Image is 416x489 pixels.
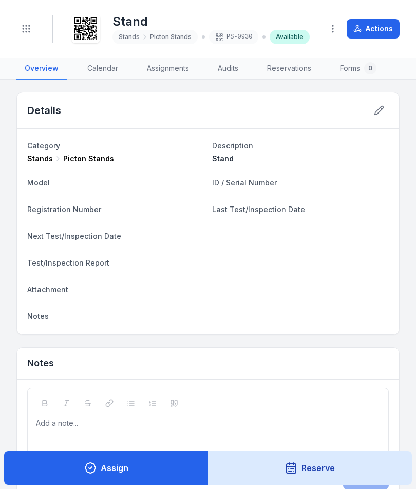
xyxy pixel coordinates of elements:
[27,285,68,294] span: Attachment
[63,154,114,164] span: Picton Stands
[27,103,61,118] h2: Details
[212,178,277,187] span: ID / Serial Number
[4,451,209,485] button: Assign
[27,205,101,214] span: Registration Number
[27,141,60,150] span: Category
[16,19,36,39] button: Toggle navigation
[212,141,253,150] span: Description
[210,58,247,80] a: Audits
[27,356,54,370] h3: Notes
[332,58,385,80] a: Forms0
[270,30,310,44] div: Available
[27,312,49,321] span: Notes
[364,62,376,74] div: 0
[150,33,192,41] span: Picton Stands
[212,205,305,214] span: Last Test/Inspection Date
[27,258,109,267] span: Test/Inspection Report
[347,19,400,39] button: Actions
[208,451,412,485] button: Reserve
[212,154,234,163] span: Stand
[139,58,197,80] a: Assignments
[27,178,50,187] span: Model
[27,232,121,240] span: Next Test/Inspection Date
[259,58,319,80] a: Reservations
[209,30,258,44] div: PS-0930
[119,33,140,41] span: Stands
[27,154,53,164] span: Stands
[16,58,67,80] a: Overview
[112,13,310,30] h1: Stand
[79,58,126,80] a: Calendar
